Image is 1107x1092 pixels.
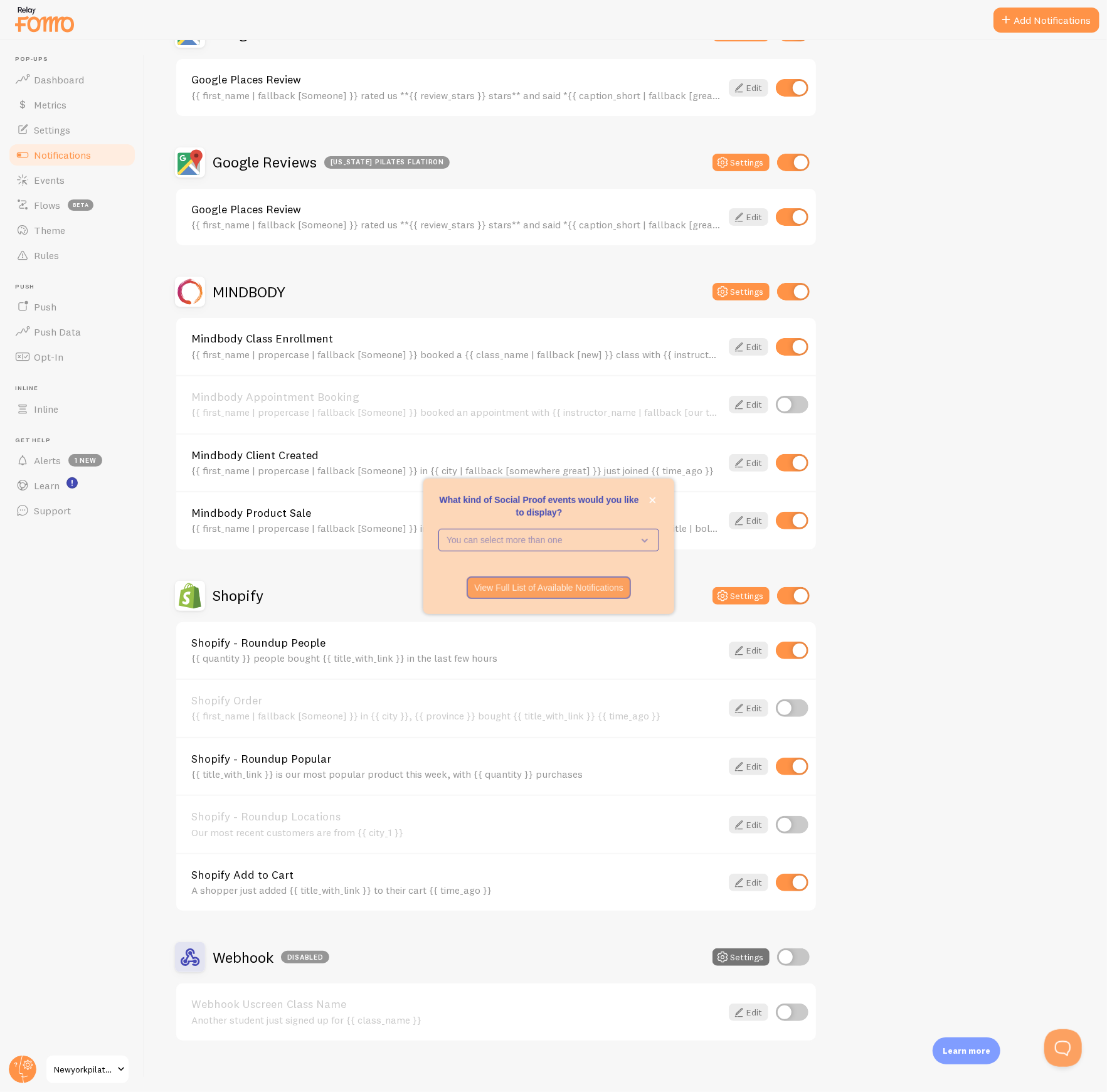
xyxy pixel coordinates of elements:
svg: <p>Watch New Feature Tutorials!</p> [66,477,78,489]
h2: Shopify [213,586,263,605]
a: Events [8,167,137,193]
a: Mindbody Client Created [191,450,721,461]
img: Shopify [175,581,205,611]
div: [US_STATE] PILATES FLATIRON [324,156,450,169]
span: Rules [34,249,59,262]
a: Notifications [8,142,137,167]
a: Learn [8,473,137,498]
span: Push Data [34,326,81,338]
a: Mindbody Product Sale [191,507,721,519]
a: Google Places Review [191,74,721,85]
span: Newyorkpilates [54,1062,114,1077]
div: {{ first_name | fallback [Someone] }} rated us **{{ review_stars }} stars** and said *{{ caption_... [191,219,721,230]
a: Shopify - Roundup People [191,637,721,649]
span: Inline [15,384,137,393]
div: {{ first_name | propercase | fallback [Someone] }} booked an appointment with {{ instructor_name ... [191,406,721,418]
span: Support [34,504,71,517]
a: Shopify Order [191,695,721,706]
p: You can select more than one [447,534,633,546]
button: Settings [712,154,770,171]
a: Mindbody Class Enrollment [191,333,721,344]
a: Edit [729,396,768,413]
img: Google Reviews [175,147,205,178]
span: Get Help [15,437,137,445]
span: beta [68,199,93,211]
h2: Google Reviews [213,152,450,172]
span: Theme [34,224,65,236]
div: {{ first_name | propercase | fallback [Someone] }} in {{ city | fallback [somewhere great] }} jus... [191,465,721,476]
a: Edit [729,642,768,659]
a: Theme [8,218,137,243]
a: Edit [729,338,768,356]
button: close, [646,494,659,507]
a: Shopify - Roundup Popular [191,753,721,765]
a: Settings [8,117,137,142]
a: Metrics [8,92,137,117]
img: MINDBODY [175,277,205,307]
div: Another student just signed up for {{ class_name }} [191,1014,721,1026]
a: Edit [729,699,768,717]
a: Dashboard [8,67,137,92]
button: View Full List of Available Notifications [467,576,631,599]
a: Edit [729,1004,768,1021]
div: Our most recent customers are from {{ city_1 }} [191,827,721,838]
img: Webhook [175,942,205,972]
span: 1 new [68,454,102,467]
span: Opt-In [34,351,63,363]
h2: MINDBODY [213,282,285,302]
div: {{ first_name | propercase | fallback [Someone] }} booked a {{ class_name | fallback [new] }} cla... [191,349,721,360]
a: Shopify Add to Cart [191,869,721,881]
div: {{ quantity }} people bought {{ title_with_link }} in the last few hours [191,652,721,664]
a: Edit [729,816,768,834]
a: Edit [729,874,768,891]
span: Settings [34,124,70,136]
a: Shopify - Roundup Locations [191,811,721,822]
a: Webhook Uscreen Class Name [191,999,721,1010]
a: Alerts 1 new [8,448,137,473]
div: Learn more [933,1037,1000,1064]
a: Opt-In [8,344,137,369]
button: Settings [712,587,770,605]
h2: Webhook [213,948,329,967]
span: Dashboard [34,73,84,86]
p: What kind of Social Proof events would you like to display? [438,494,659,519]
p: View Full List of Available Notifications [474,581,623,594]
span: Alerts [34,454,61,467]
span: Events [34,174,65,186]
a: Mindbody Appointment Booking [191,391,721,403]
a: Google Places Review [191,204,721,215]
span: Notifications [34,149,91,161]
span: Flows [34,199,60,211]
div: {{ first_name | fallback [Someone] }} in {{ city }}, {{ province }} bought {{ title_with_link }} ... [191,710,721,721]
a: Edit [729,79,768,97]
a: Push Data [8,319,137,344]
div: Disabled [281,951,329,963]
a: Edit [729,512,768,529]
span: Inline [34,403,58,415]
span: Metrics [34,98,66,111]
span: Push [34,300,56,313]
span: Push [15,283,137,291]
p: Learn more [943,1045,990,1057]
button: Settings [712,948,770,966]
div: What kind of Social Proof events would you like to display? [423,479,674,614]
a: Flows beta [8,193,137,218]
a: Newyorkpilates [45,1054,130,1084]
a: Inline [8,396,137,421]
button: You can select more than one [438,529,659,551]
div: A shopper just added {{ title_with_link }} to their cart {{ time_ago }} [191,884,721,896]
div: {{ first_name | fallback [Someone] }} rated us **{{ review_stars }} stars** and said *{{ caption_... [191,90,721,101]
a: Edit [729,758,768,775]
span: Pop-ups [15,55,137,63]
a: Rules [8,243,137,268]
img: fomo-relay-logo-orange.svg [13,3,76,35]
div: {{ title_with_link }} is our most popular product this week, with {{ quantity }} purchases [191,768,721,780]
span: Learn [34,479,60,492]
button: Settings [712,283,770,300]
a: Edit [729,208,768,226]
a: Edit [729,454,768,472]
a: Support [8,498,137,523]
div: {{ first_name | propercase | fallback [Someone] }} in {{ city | fallback [somewhere great] }} jus... [191,522,721,534]
a: Push [8,294,137,319]
iframe: Help Scout Beacon - Open [1044,1029,1082,1067]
